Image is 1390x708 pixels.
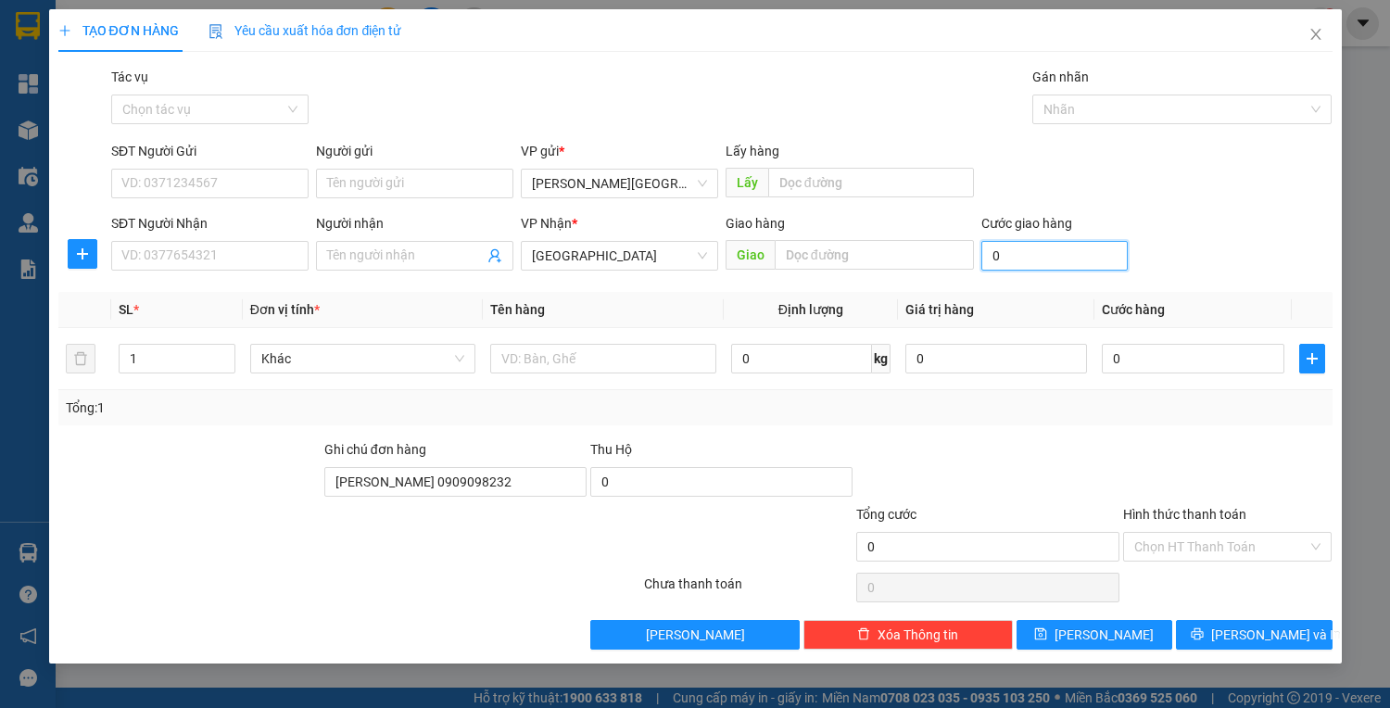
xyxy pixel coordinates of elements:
[58,23,179,38] span: TẠO ĐƠN HÀNG
[261,345,464,373] span: Khác
[58,24,71,37] span: plus
[646,625,745,645] span: [PERSON_NAME]
[111,213,309,234] div: SĐT Người Nhận
[316,213,513,234] div: Người nhận
[208,23,402,38] span: Yêu cầu xuất hóa đơn điện tử
[532,170,707,197] span: Bình Định
[981,216,1072,231] label: Cước giao hàng
[59,30,218,47] strong: VẬN TẢI Ô TÔ KIM LIÊN
[981,241,1128,271] input: Cước giao hàng
[726,240,775,270] span: Giao
[111,141,309,161] div: SĐT Người Gửi
[1034,627,1047,642] span: save
[775,240,974,270] input: Dọc đường
[250,302,320,317] span: Đơn vị tính
[68,239,97,269] button: plus
[1017,620,1172,650] button: save[PERSON_NAME]
[1211,625,1341,645] span: [PERSON_NAME] và In
[726,144,779,158] span: Lấy hàng
[768,168,974,197] input: Dọc đường
[119,302,133,317] span: SL
[726,216,785,231] span: Giao hàng
[6,71,227,127] span: [GEOGRAPHIC_DATA], [PERSON_NAME], [PERSON_NAME][GEOGRAPHIC_DATA][PERSON_NAME], [PERSON_NAME][GEOG...
[66,398,538,418] div: Tổng: 1
[316,141,513,161] div: Người gửi
[490,344,715,373] input: VD: Bàn, Ghế
[905,302,974,317] span: Giá trị hàng
[1055,625,1154,645] span: [PERSON_NAME]
[6,134,267,148] strong: Văn phòng đại diện – CN [GEOGRAPHIC_DATA]
[69,247,96,261] span: plus
[521,141,718,161] div: VP gửi
[857,627,870,642] span: delete
[905,344,1087,373] input: 0
[324,467,587,497] input: Ghi chú đơn hàng
[1290,9,1342,61] button: Close
[1176,620,1332,650] button: printer[PERSON_NAME] và In
[66,344,95,373] button: delete
[590,620,800,650] button: [PERSON_NAME]
[1123,507,1246,522] label: Hình thức thanh toán
[878,625,958,645] span: Xóa Thông tin
[1299,344,1325,373] button: plus
[86,9,192,27] strong: CÔNG TY TNHH
[521,216,572,231] span: VP Nhận
[208,24,223,39] img: icon
[111,70,148,84] label: Tác vụ
[642,574,855,606] div: Chưa thanh toán
[590,442,632,457] span: Thu Hộ
[1300,351,1324,366] span: plus
[1191,627,1204,642] span: printer
[1032,70,1089,84] label: Gán nhãn
[1102,302,1165,317] span: Cước hàng
[778,302,843,317] span: Định lượng
[487,248,502,263] span: user-add
[803,620,1013,650] button: deleteXóa Thông tin
[324,442,426,457] label: Ghi chú đơn hàng
[6,71,49,85] strong: Địa chỉ:
[6,55,88,69] strong: Trụ sở Công ty
[1308,27,1323,42] span: close
[532,242,707,270] span: Đà Nẵng
[726,168,768,197] span: Lấy
[490,302,545,317] span: Tên hàng
[872,344,891,373] span: kg
[856,507,916,522] span: Tổng cước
